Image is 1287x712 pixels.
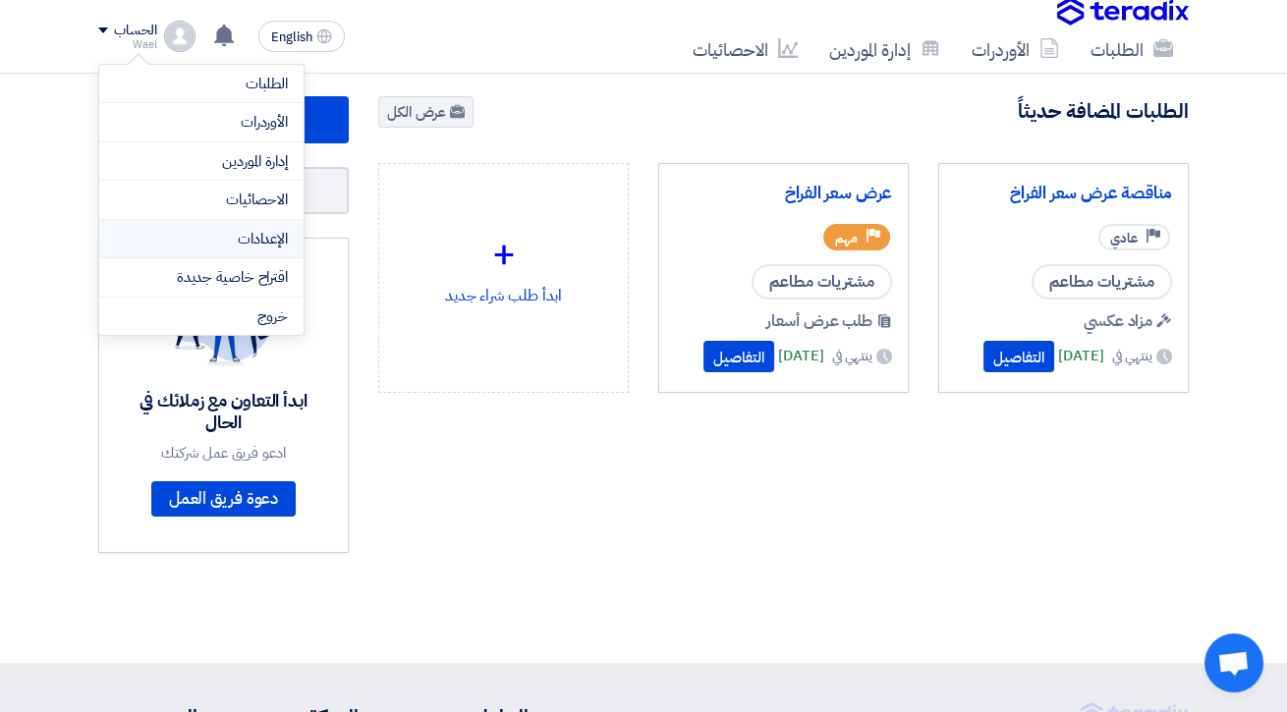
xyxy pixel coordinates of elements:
[1018,98,1189,124] h4: الطلبات المضافة حديثاً
[164,21,196,52] img: profile_test.png
[151,481,297,517] a: دعوة فريق العمل
[378,96,474,128] a: عرض الكل
[123,444,324,462] div: ادعو فريق عمل شركتك
[115,111,288,134] a: الأوردرات
[115,228,288,250] a: الإعدادات
[258,21,345,52] button: English
[99,298,304,336] li: خروج
[115,189,288,211] a: الاحصائيات
[115,73,288,95] a: الطلبات
[752,264,892,300] span: مشتريات مطاعم
[123,390,324,434] div: ابدأ التعاون مع زملائك في الحال
[271,30,312,44] span: English
[1075,27,1189,73] a: الطلبات
[955,184,1172,203] a: مناقصة عرض سعر الفراخ
[677,27,813,73] a: الاحصائيات
[703,341,774,372] button: التفاصيل
[1084,309,1152,333] span: مزاد عكسي
[1058,345,1103,367] span: [DATE]
[1110,229,1138,247] span: عادي
[956,27,1075,73] a: الأوردرات
[395,225,612,284] div: +
[1032,264,1172,300] span: مشتريات مطاعم
[813,27,956,73] a: إدارة الموردين
[1204,633,1263,692] div: Open chat
[778,345,823,367] span: [DATE]
[835,229,858,247] span: مهم
[395,180,612,353] div: ابدأ طلب شراء جديد
[675,184,892,203] a: عرض سعر الفراخ
[115,266,288,289] a: اقتراح خاصية جديدة
[98,39,156,50] div: Wael
[983,341,1054,372] button: التفاصيل
[1112,346,1152,366] span: ينتهي في
[766,309,872,333] span: طلب عرض أسعار
[832,346,872,366] span: ينتهي في
[115,150,288,173] a: إدارة الموردين
[114,23,156,39] div: الحساب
